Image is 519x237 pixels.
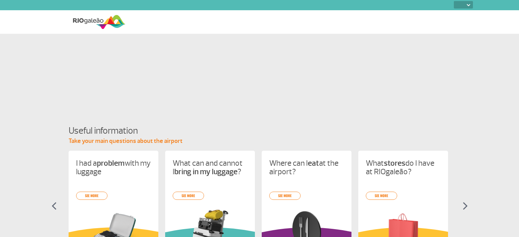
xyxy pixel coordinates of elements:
[366,159,441,176] p: What do I have at RIOgaleão?
[97,158,125,168] strong: problem
[308,158,319,168] strong: eat
[366,192,397,200] a: see more
[173,192,204,200] a: see more
[384,158,405,168] strong: stores
[76,192,107,200] a: see more
[69,124,451,137] h4: Useful information
[463,202,468,210] img: seta-direita
[52,202,57,210] img: seta-esquerda
[76,159,151,176] p: I had a with my luggage
[174,167,237,177] strong: bring in my luggage
[69,137,451,145] p: Take your main questions about the airport
[173,159,247,176] p: What can and cannot I ?
[269,192,301,200] a: see more
[269,159,344,176] p: Where can I at the airport?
